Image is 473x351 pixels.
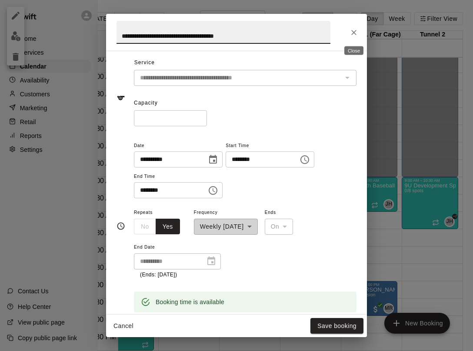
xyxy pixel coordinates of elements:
[140,271,215,279] p: (Ends: [DATE])
[310,318,363,334] button: Save booking
[134,70,356,86] div: The service of an existing booking cannot be changed
[265,219,293,235] div: On
[117,94,125,102] svg: Service
[344,46,363,55] div: Close
[134,219,180,235] div: outlined button group
[296,151,313,168] button: Choose time, selected time is 9:00 AM
[204,151,222,168] button: Choose date, selected date is Oct 11, 2025
[134,242,221,253] span: End Date
[134,207,187,219] span: Repeats
[134,59,155,66] span: Service
[265,207,293,219] span: Ends
[194,207,258,219] span: Frequency
[134,100,158,106] span: Capacity
[156,294,224,310] div: Booking time is available
[134,171,223,183] span: End Time
[110,318,137,334] button: Cancel
[134,140,223,152] span: Date
[204,182,222,199] button: Choose time, selected time is 10:00 AM
[346,25,362,40] button: Close
[226,140,314,152] span: Start Time
[117,222,125,230] svg: Timing
[156,219,180,235] button: Yes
